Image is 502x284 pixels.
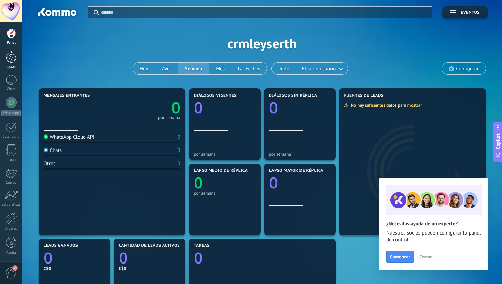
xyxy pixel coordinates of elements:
[194,243,210,248] span: Tareas
[1,158,21,163] div: Listas
[296,63,348,74] button: Elija un usuario
[177,160,180,167] div: 0
[119,247,180,268] a: 0
[112,97,180,118] a: 0
[1,251,21,255] div: Ayuda
[386,221,481,227] h2: ¿Necesitas ayuda de un experto?
[44,93,90,98] span: Mensajes entrantes
[416,252,435,262] button: Cerrar
[194,247,203,268] text: 0
[119,243,180,248] span: Cantidad de leads activos
[44,243,78,248] span: Leads ganados
[44,147,62,154] div: Chats
[194,152,255,157] div: por semana
[194,97,203,118] text: 0
[177,134,180,140] div: 0
[119,266,180,271] div: C$0
[1,134,21,139] div: Calendario
[272,63,296,74] button: Todo
[194,190,255,196] div: por semana
[344,93,384,98] span: Fuentes de leads
[1,227,21,231] div: Ajustes
[171,97,180,118] text: 0
[194,172,203,193] text: 0
[1,181,21,185] div: Correo
[461,10,479,15] span: Eventos
[456,66,478,72] span: Configurar
[442,6,487,18] button: Eventos
[44,247,105,268] a: 0
[269,97,278,118] text: 0
[12,265,18,271] span: 2
[1,41,21,45] div: Panel
[1,203,21,207] div: Estadísticas
[1,65,21,70] div: Leads
[390,254,410,259] span: Comenzar
[155,63,178,74] button: Ayer
[178,63,209,74] button: Semana
[269,172,278,193] text: 0
[232,63,267,74] button: Fechas
[301,64,337,73] span: Elija un usuario
[194,247,331,268] a: 0
[44,134,95,140] div: WhatsApp Cloud API
[1,87,21,91] div: Chats
[194,93,237,98] span: Diálogos vigentes
[269,93,317,98] span: Diálogos sin réplica
[209,63,232,74] button: Mes
[158,116,180,119] div: por semana
[494,134,501,150] span: Copilot
[344,102,427,108] div: No hay suficientes datos para mostrar
[177,147,180,154] div: 0
[269,152,331,157] div: por semana
[44,266,105,271] div: C$0
[44,148,48,152] img: Chats
[44,160,56,167] div: Otros
[419,254,432,259] span: Cerrar
[133,63,155,74] button: Hoy
[119,247,128,268] text: 0
[44,134,48,139] img: WhatsApp Cloud API
[386,251,414,263] button: Comenzar
[386,230,481,243] span: Nuestros socios pueden configurar tu panel de control.
[194,168,248,173] span: Lapso medio de réplica
[269,168,323,173] span: Lapso mayor de réplica
[1,110,21,116] div: WhatsApp
[44,247,53,268] text: 0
